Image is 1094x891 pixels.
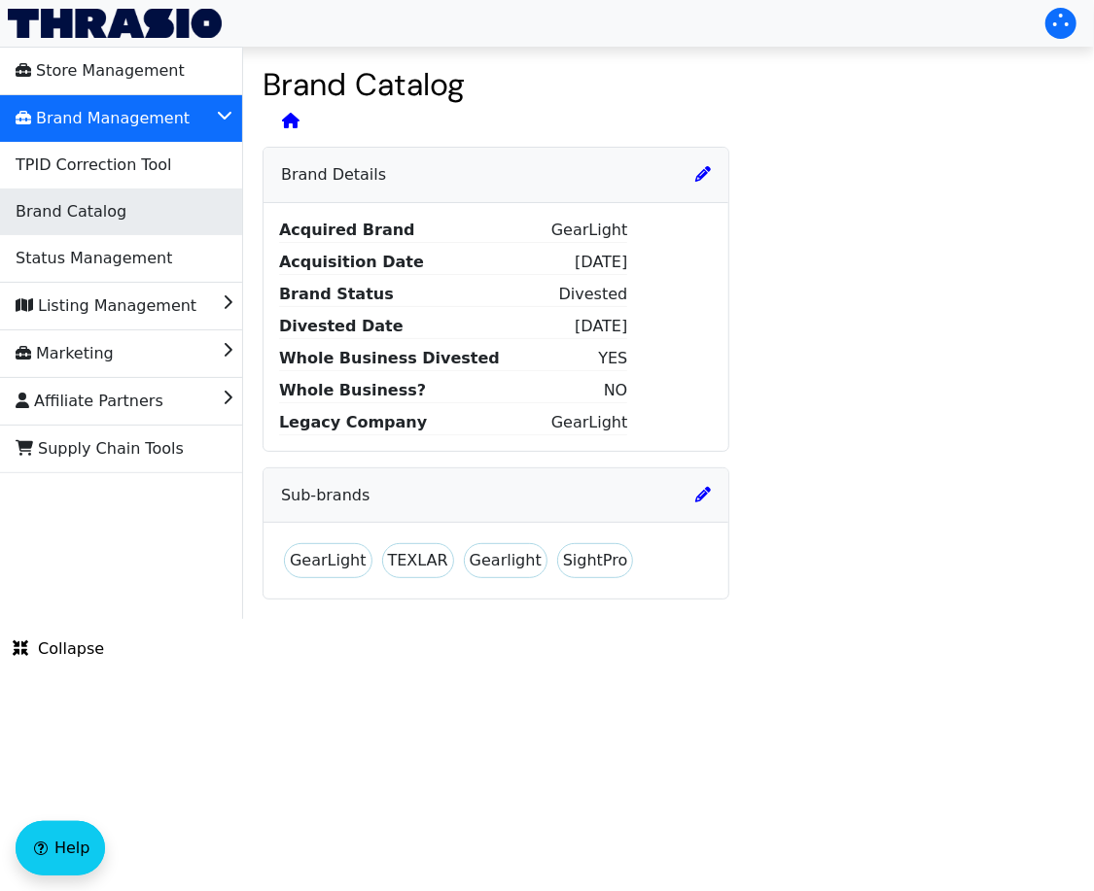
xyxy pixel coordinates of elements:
[54,837,89,860] span: Help
[16,291,196,322] span: Listing Management
[281,165,711,184] h6: Brand Details
[16,55,185,86] span: Store Management
[464,543,547,578] span: Gearlight
[16,433,184,464] span: Supply Chain Tools
[575,315,627,338] span: [DATE]
[604,379,628,402] span: NO
[557,543,634,578] span: SightPro
[575,251,627,274] span: [DATE]
[279,253,424,271] b: Acquisition Date
[279,221,415,239] b: Acquired Brand
[16,196,126,227] span: Brand Catalog
[382,543,454,578] span: TEXLAR
[279,381,426,399] b: Whole Business?
[281,486,711,504] h6: Sub-brands
[16,821,105,875] button: Help floatingactionbutton
[284,543,372,578] span: GearLight
[16,103,190,134] span: Brand Management
[16,386,163,417] span: Affiliate Partners
[8,9,222,38] img: Thrasio Logo
[263,66,1075,103] h2: Brand Catalog
[279,349,500,367] b: Whole Business Divested
[279,285,394,303] b: Brand Status
[13,637,104,661] span: Collapse
[551,219,628,242] span: GearLight
[16,150,171,181] span: TPID Correction Tool
[279,317,404,335] b: Divested Date
[559,283,628,306] span: Divested
[16,243,172,274] span: Status Management
[279,413,427,431] b: Legacy Company
[16,338,114,369] span: Marketing
[598,347,627,370] span: YES
[551,411,628,434] span: GearLight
